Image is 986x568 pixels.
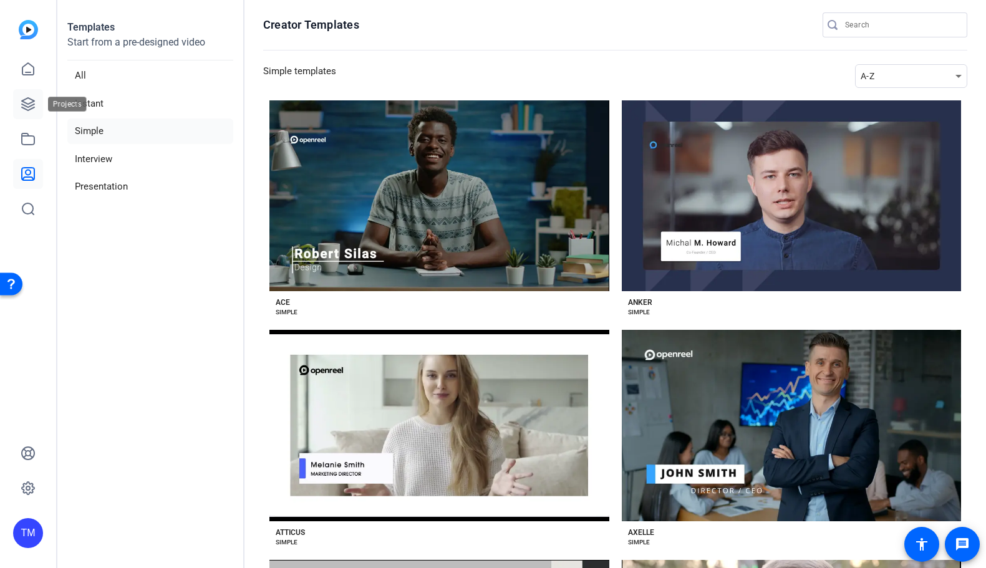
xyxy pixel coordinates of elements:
[628,297,652,307] div: ANKER
[628,527,654,537] div: AXELLE
[67,21,115,33] strong: Templates
[263,64,336,88] h3: Simple templates
[955,537,970,552] mat-icon: message
[628,537,650,547] div: SIMPLE
[276,297,290,307] div: ACE
[622,330,962,521] button: Template image
[67,147,233,172] li: Interview
[67,63,233,89] li: All
[67,35,233,60] p: Start from a pre-designed video
[276,527,305,537] div: ATTICUS
[263,17,359,32] h1: Creator Templates
[845,17,957,32] input: Search
[269,330,609,521] button: Template image
[276,307,297,317] div: SIMPLE
[67,174,233,200] li: Presentation
[13,518,43,548] div: TM
[48,97,87,112] div: Projects
[67,118,233,144] li: Simple
[19,20,38,39] img: blue-gradient.svg
[269,100,609,291] button: Template image
[914,537,929,552] mat-icon: accessibility
[276,537,297,547] div: SIMPLE
[67,91,233,117] li: Instant
[628,307,650,317] div: SIMPLE
[622,100,962,291] button: Template image
[861,71,874,81] span: A-Z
